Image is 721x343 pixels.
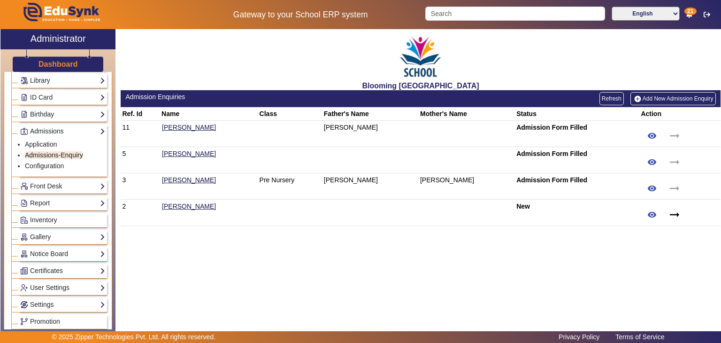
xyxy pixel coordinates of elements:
span: 21 [684,8,696,15]
a: [PERSON_NAME] [161,149,216,158]
div: Admission Enquiries [125,92,415,102]
mat-icon: remove_red_eye [647,131,657,140]
a: Configuration [25,162,64,170]
a: Promotion [20,316,105,327]
h2: Blooming [GEOGRAPHIC_DATA] [121,81,721,90]
td: [PERSON_NAME] [418,173,514,200]
img: Inventory.png [21,217,28,224]
p: © 2025 Zipper Technologies Pvt. Ltd. All rights reserved. [52,332,216,342]
a: [PERSON_NAME] [161,176,216,184]
th: Action [639,107,721,121]
a: Inventory [20,215,105,226]
a: Privacy Policy [554,331,604,343]
th: Name [160,107,258,121]
th: Mother's Name [418,107,514,121]
th: Father's Name [322,107,418,121]
th: Ref. Id [121,107,160,121]
a: Administrator [0,29,115,49]
td: 2 [121,200,160,226]
mat-icon: remove_red_eye [647,210,657,219]
img: 9ki5EYAAAABklEQVQDALQa3WBM504PAAAAAElFTkSuQmCC [397,31,444,81]
span: Inventory [30,216,57,224]
a: [PERSON_NAME] [161,202,216,210]
h3: Dashboard [38,60,78,69]
a: [PERSON_NAME] [161,123,216,132]
th: Status [515,107,639,121]
b: Admission Form Filled [516,176,587,184]
th: Class [258,107,322,121]
mat-icon: arrow_right_alt [667,208,682,222]
mat-icon: remove_red_eye [647,157,657,167]
a: Application [25,140,57,148]
h5: Gateway to your School ERP system [185,10,415,20]
input: Search [425,7,605,21]
img: add-new-student.png [633,95,643,103]
a: Terms of Service [611,331,669,343]
b: Admission Form Filled [516,124,587,131]
td: Pre Nursery [258,173,322,200]
img: Branchoperations.png [21,318,28,325]
a: Add New Admission Enquiry [630,92,716,105]
span: Promotion [30,318,60,325]
a: Dashboard [38,59,78,69]
h2: Administrator [31,33,86,44]
td: 3 [121,173,160,200]
td: [PERSON_NAME] [322,121,418,147]
td: 11 [121,121,160,147]
td: 5 [121,147,160,173]
b: New [516,203,530,210]
b: Admission Form Filled [516,150,587,157]
a: Admissions-Enquiry [25,151,83,159]
td: [PERSON_NAME] [322,173,418,200]
mat-icon: remove_red_eye [647,184,657,193]
button: Refresh [599,92,624,105]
